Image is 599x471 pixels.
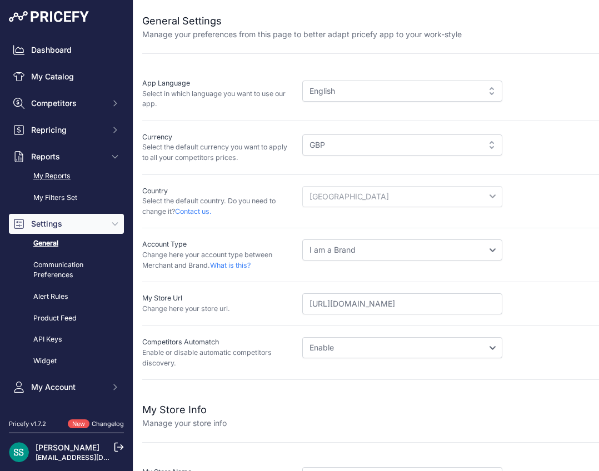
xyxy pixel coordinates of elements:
button: Competitors [9,93,124,113]
a: Dashboard [9,40,124,60]
p: Account Type [142,239,293,250]
p: Manage your preferences from this page to better adapt pricefy app to your work-style [142,29,462,40]
img: Pricefy Logo [9,11,89,22]
button: Reports [9,147,124,167]
div: English [302,81,502,102]
a: [EMAIL_ADDRESS][DOMAIN_NAME] [36,453,152,462]
a: Widget [9,352,124,371]
a: My Reports [9,167,124,186]
a: [PERSON_NAME] [36,443,99,452]
a: Product Feed [9,309,124,328]
p: Select in which language you want to use our app. [142,89,293,109]
div: GBP [302,134,502,156]
div: Pricefy v1.7.2 [9,419,46,429]
button: My Account [9,377,124,397]
p: Change here your account type between Merchant and Brand. [142,250,293,270]
p: Country [142,186,293,197]
p: Currency [142,132,293,143]
a: Changelog [92,420,124,428]
a: API Keys [9,330,124,349]
span: Repricing [31,124,104,136]
p: Change here your store url. [142,304,293,314]
button: Settings [9,214,124,234]
p: App Language [142,78,293,89]
span: Settings [31,218,104,229]
span: Reports [31,151,104,162]
input: https://www.mystore.com [302,293,502,314]
p: My Store Url [142,293,293,304]
span: Competitors [31,98,104,109]
h2: My Store Info [142,402,227,418]
a: Contact us. [175,207,212,216]
p: Select the default currency you want to apply to all your competitors prices. [142,142,293,163]
a: My Catalog [9,67,124,87]
span: New [68,419,89,429]
button: Repricing [9,120,124,140]
p: Select the default country. Do you need to change it? [142,196,293,217]
a: Communication Preferences [9,255,124,285]
a: General [9,234,124,253]
a: My Filters Set [9,188,124,208]
h2: General Settings [142,13,462,29]
a: What is this? [210,261,251,269]
p: Enable or disable automatic competitors discovery. [142,348,293,368]
p: Manage your store info [142,418,227,429]
span: My Account [31,382,104,393]
p: Competitors Automatch [142,337,293,348]
a: Alert Rules [9,287,124,307]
